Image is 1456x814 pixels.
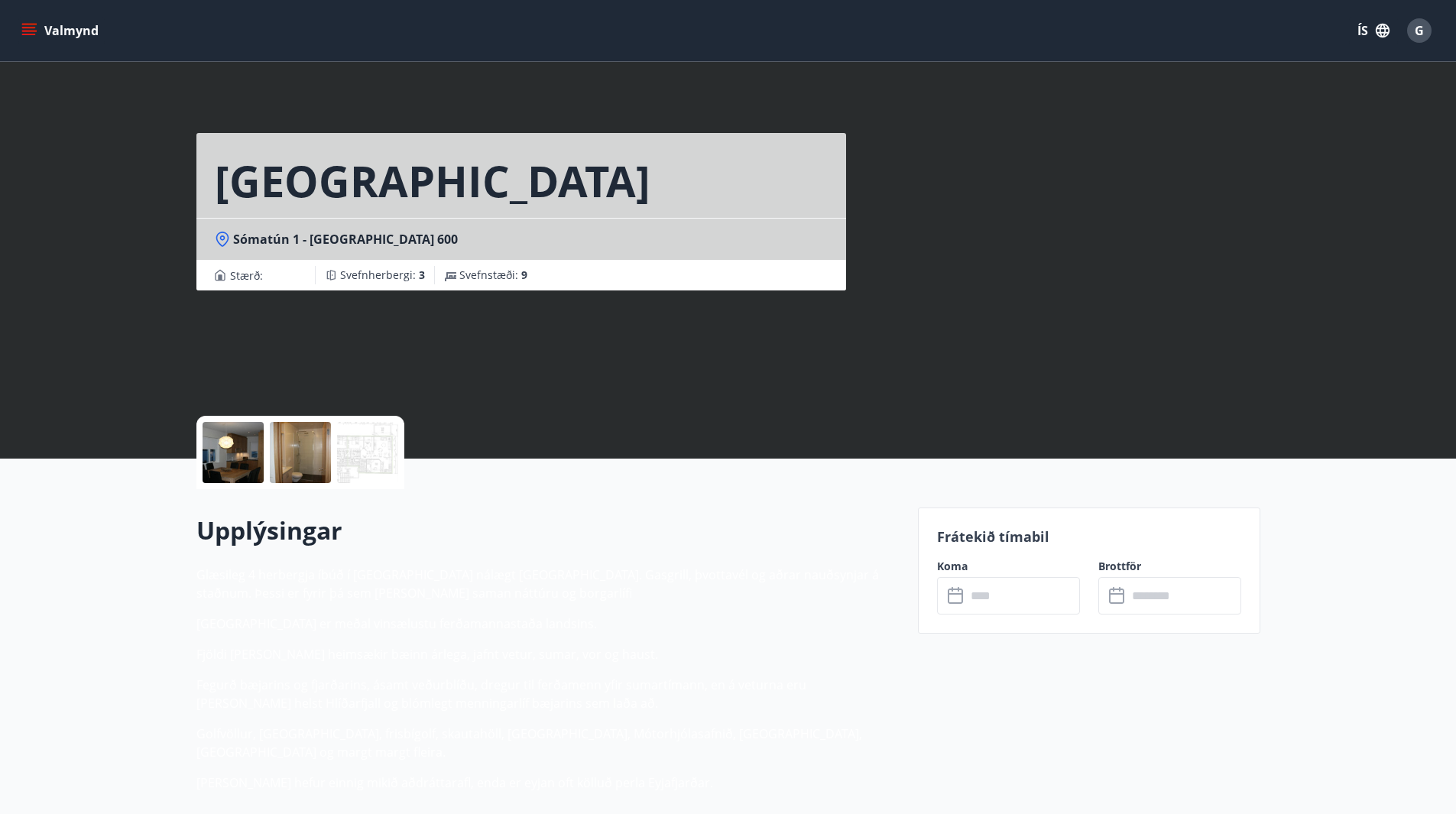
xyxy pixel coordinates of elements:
[196,773,900,792] p: [PERSON_NAME] hefur einnig mikið aðdráttarafl, enda er eyjan oft kölluð perla Eyjafjarðar.
[196,566,900,602] p: Glæsileg 4 herbergja íbúð í [GEOGRAPHIC_DATA] nálægt [GEOGRAPHIC_DATA]. Gasgrill, þvottavél og að...
[18,17,105,44] button: menu
[1401,12,1438,49] button: G
[196,725,900,761] p: Golfvöllur, [GEOGRAPHIC_DATA], frisbígolf, skautahöll, [GEOGRAPHIC_DATA], Mótorhjólasafnið, [GEOG...
[1415,22,1424,39] span: G
[459,268,527,283] span: Svefnstæði :
[233,231,458,248] span: Sómatún 1 - [GEOGRAPHIC_DATA] 600
[340,268,425,283] span: Svefnherbergi :
[339,445,397,460] p: +25 Myndir
[215,151,650,209] h1: [GEOGRAPHIC_DATA]
[196,645,900,663] p: Fjöldi [PERSON_NAME] heimsækir bæinn árlega, jafnt vetur, sumar, vor og haust.
[230,266,306,284] span: Stærð :
[196,676,900,712] p: Fegurð bæjarins og fjarðarins, ásamt veðurblíðu, dregur til ferðamenn yfir sumartímann, en á vetu...
[937,527,1241,546] p: Frátekið tímabil
[419,268,425,282] span: 3
[266,267,306,284] span: 100 m2
[196,615,900,633] p: [GEOGRAPHIC_DATA] er meðal vinsælustu ferðamannastaða landsins.
[196,514,900,547] h2: Upplýsingar
[1098,559,1241,574] label: Brottför
[937,559,1080,574] label: Koma
[1349,17,1398,44] button: ÍS
[521,268,527,282] span: 9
